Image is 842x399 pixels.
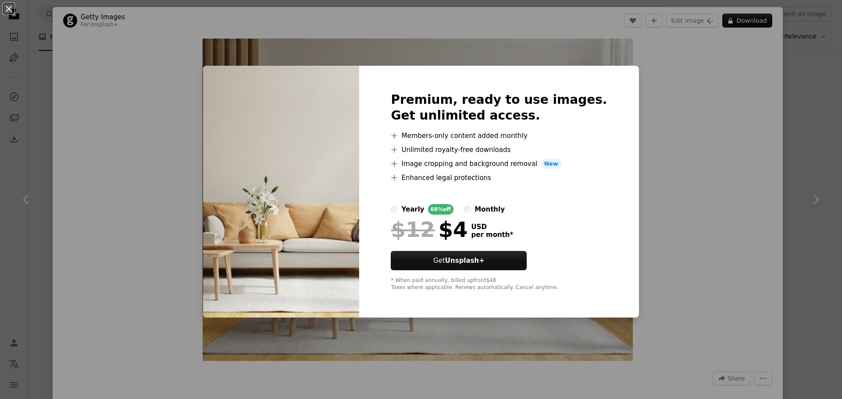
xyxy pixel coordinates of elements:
[391,251,527,270] button: GetUnsplash+
[541,159,562,169] span: New
[391,159,607,169] li: Image cropping and background removal
[391,218,467,241] div: $4
[391,277,607,291] div: * When paid annually, billed upfront $48 Taxes where applicable. Renews automatically. Cancel any...
[391,145,607,155] li: Unlimited royalty-free downloads
[203,66,359,318] img: premium_photo-1661780295073-98db12600af0
[391,218,435,241] span: $12
[391,92,607,124] h2: Premium, ready to use images. Get unlimited access.
[401,204,424,215] div: yearly
[464,206,471,213] input: monthly
[471,223,513,231] span: USD
[391,206,398,213] input: yearly66%off
[428,204,454,215] div: 66% off
[471,231,513,239] span: per month *
[475,204,505,215] div: monthly
[391,173,607,183] li: Enhanced legal protections
[391,131,607,141] li: Members-only content added monthly
[445,257,485,265] strong: Unsplash+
